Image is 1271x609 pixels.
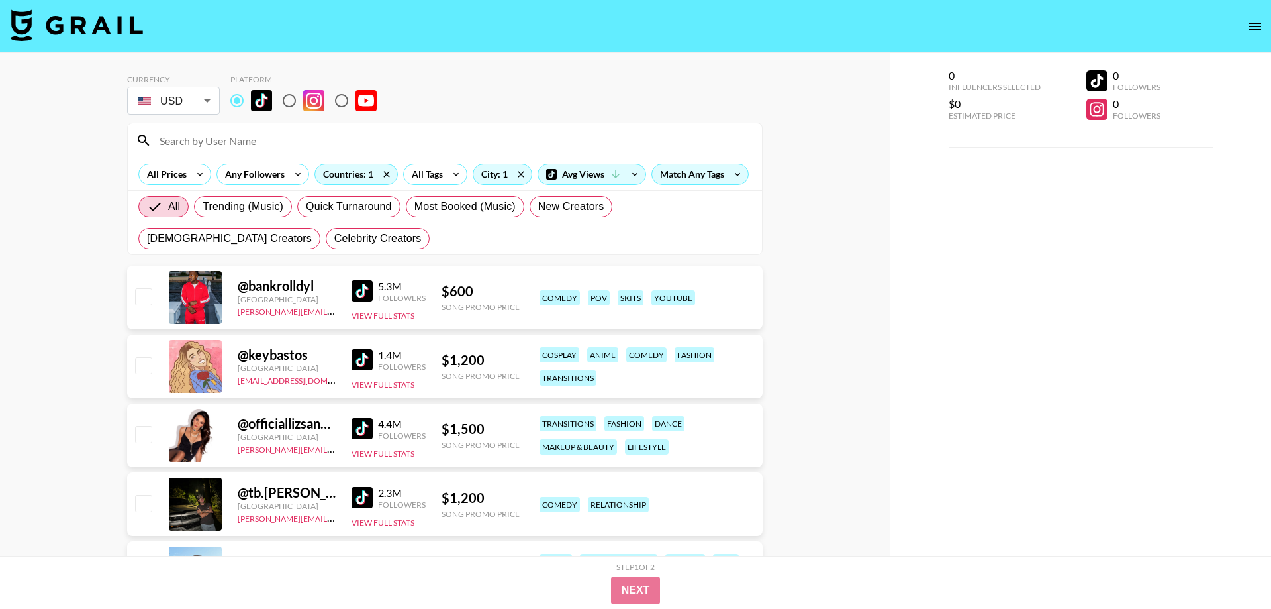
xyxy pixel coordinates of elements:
[580,554,657,569] div: makeup & beauty
[315,164,397,184] div: Countries: 1
[949,97,1041,111] div: $0
[378,280,426,293] div: 5.3M
[442,302,520,312] div: Song Promo Price
[713,554,739,569] div: skits
[588,497,649,512] div: relationship
[139,164,189,184] div: All Prices
[352,487,373,508] img: TikTok
[238,278,336,294] div: @ bankrolldyl
[378,417,426,431] div: 4.4M
[352,280,373,302] img: TikTok
[625,439,669,455] div: lifestyle
[352,449,414,459] button: View Full Stats
[1242,13,1268,40] button: open drawer
[588,290,610,305] div: pov
[949,69,1041,82] div: 0
[442,490,520,506] div: $ 1,200
[127,74,220,84] div: Currency
[442,421,520,437] div: $ 1,500
[238,432,336,442] div: [GEOGRAPHIC_DATA]
[442,283,520,300] div: $ 600
[147,231,312,247] span: [DEMOGRAPHIC_DATA] Creators
[238,347,336,363] div: @ keybastos
[949,111,1041,121] div: Estimated Price
[352,518,414,527] button: View Full Stats
[378,362,426,372] div: Followers
[352,380,414,390] button: View Full Stats
[238,501,336,511] div: [GEOGRAPHIC_DATA]
[949,82,1041,92] div: Influencers Selected
[238,304,434,317] a: [PERSON_NAME][EMAIL_ADDRESS][DOMAIN_NAME]
[652,164,748,184] div: Match Any Tags
[626,347,667,362] div: comedy
[1205,543,1255,593] iframe: Drift Widget Chat Controller
[334,231,422,247] span: Celebrity Creators
[378,500,426,510] div: Followers
[130,89,217,113] div: USD
[378,431,426,441] div: Followers
[238,373,371,386] a: [EMAIL_ADDRESS][DOMAIN_NAME]
[355,90,377,111] img: YouTube
[587,347,618,362] div: anime
[442,440,520,450] div: Song Promo Price
[616,562,655,572] div: Step 1 of 2
[378,349,426,362] div: 1.4M
[203,199,283,215] span: Trending (Music)
[152,130,754,151] input: Search by User Name
[540,290,580,305] div: comedy
[238,363,336,373] div: [GEOGRAPHIC_DATA]
[442,352,520,368] div: $ 1,200
[473,164,532,184] div: City: 1
[538,164,645,184] div: Avg Views
[352,349,373,370] img: TikTok
[540,439,617,455] div: makeup & beauty
[611,577,661,604] button: Next
[604,416,644,431] div: fashion
[11,9,143,41] img: Grail Talent
[404,164,446,184] div: All Tags
[1113,69,1160,82] div: 0
[238,415,336,432] div: @ officiallizsanchez
[675,347,714,362] div: fashion
[1113,82,1160,92] div: Followers
[540,554,572,569] div: dance
[538,199,604,215] span: New Creators
[414,199,516,215] span: Most Booked (Music)
[442,371,520,381] div: Song Promo Price
[1113,111,1160,121] div: Followers
[352,418,373,439] img: TikTok
[442,509,520,519] div: Song Promo Price
[618,290,643,305] div: skits
[540,497,580,512] div: comedy
[238,511,434,524] a: [PERSON_NAME][EMAIL_ADDRESS][DOMAIN_NAME]
[352,311,414,321] button: View Full Stats
[652,416,684,431] div: dance
[378,486,426,500] div: 2.3M
[251,90,272,111] img: TikTok
[540,347,579,362] div: cosplay
[378,293,426,303] div: Followers
[540,370,596,386] div: transitions
[303,90,324,111] img: Instagram
[238,553,336,570] div: @ lauryn.kyle0
[238,484,336,501] div: @ tb.[PERSON_NAME]
[238,294,336,304] div: [GEOGRAPHIC_DATA]
[665,554,705,569] div: fashion
[378,555,426,569] div: 426.6K
[168,199,180,215] span: All
[540,416,596,431] div: transitions
[651,290,695,305] div: youtube
[230,74,387,84] div: Platform
[306,199,392,215] span: Quick Turnaround
[238,442,434,455] a: [PERSON_NAME][EMAIL_ADDRESS][DOMAIN_NAME]
[217,164,287,184] div: Any Followers
[1113,97,1160,111] div: 0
